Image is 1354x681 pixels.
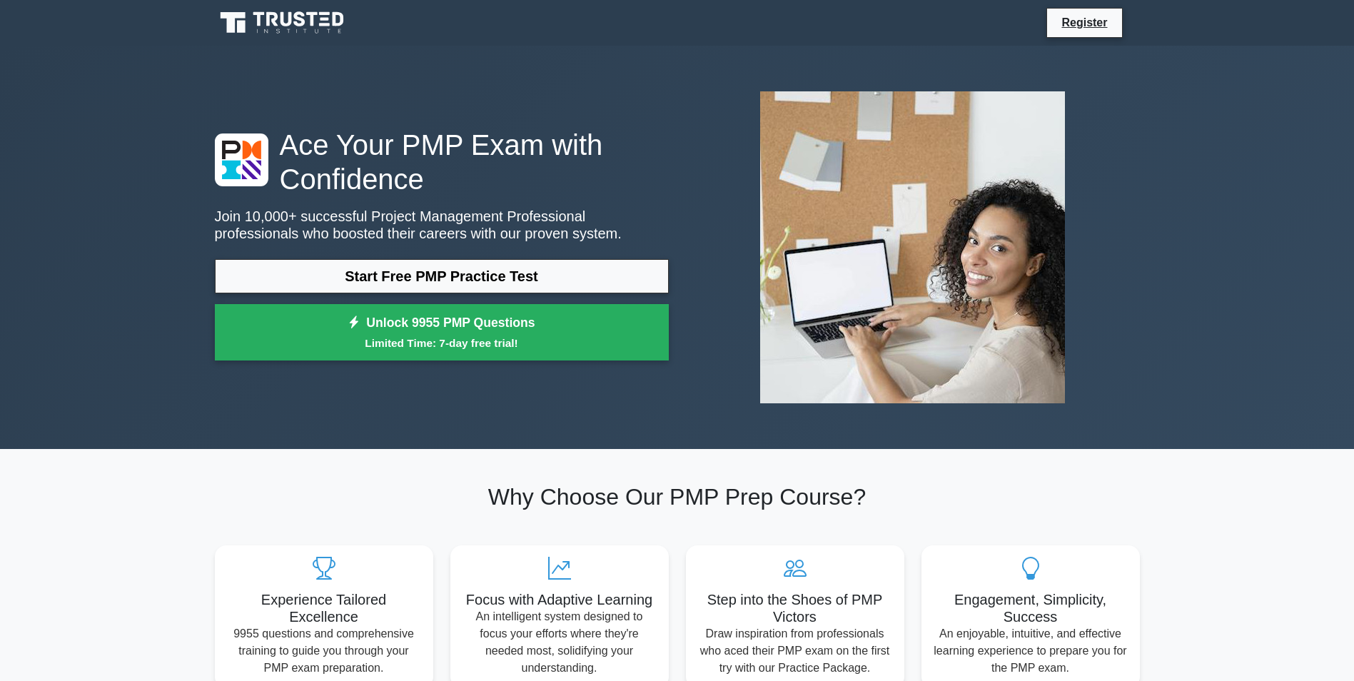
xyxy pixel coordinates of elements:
[226,591,422,625] h5: Experience Tailored Excellence
[933,625,1128,677] p: An enjoyable, intuitive, and effective learning experience to prepare you for the PMP exam.
[462,608,657,677] p: An intelligent system designed to focus your efforts where they're needed most, solidifying your ...
[697,625,893,677] p: Draw inspiration from professionals who aced their PMP exam on the first try with our Practice Pa...
[226,625,422,677] p: 9955 questions and comprehensive training to guide you through your PMP exam preparation.
[215,259,669,293] a: Start Free PMP Practice Test
[215,208,669,242] p: Join 10,000+ successful Project Management Professional professionals who boosted their careers w...
[215,483,1140,510] h2: Why Choose Our PMP Prep Course?
[215,128,669,196] h1: Ace Your PMP Exam with Confidence
[933,591,1128,625] h5: Engagement, Simplicity, Success
[1053,14,1116,31] a: Register
[697,591,893,625] h5: Step into the Shoes of PMP Victors
[462,591,657,608] h5: Focus with Adaptive Learning
[233,335,651,351] small: Limited Time: 7-day free trial!
[215,304,669,361] a: Unlock 9955 PMP QuestionsLimited Time: 7-day free trial!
